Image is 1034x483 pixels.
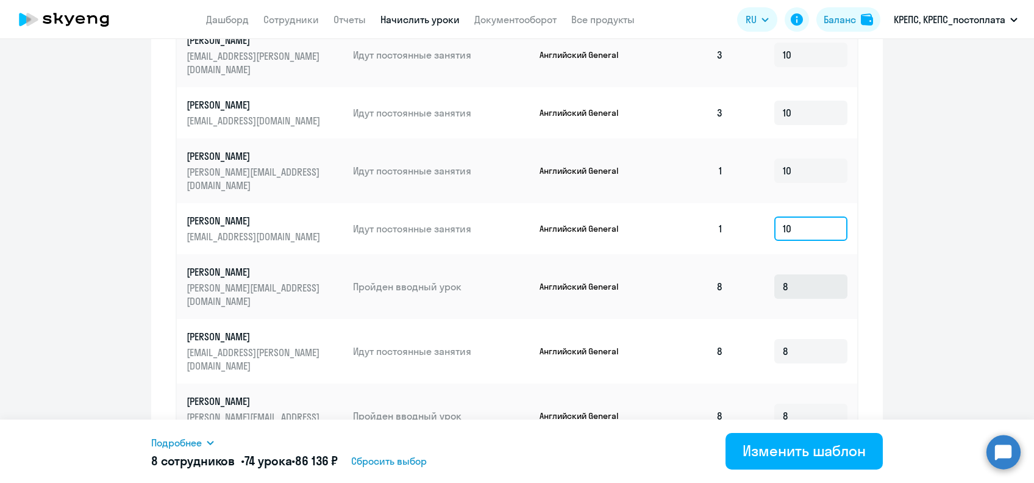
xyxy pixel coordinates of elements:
p: [PERSON_NAME] [187,265,323,279]
button: Изменить шаблон [726,433,883,470]
td: 3 [647,23,733,87]
p: [EMAIL_ADDRESS][PERSON_NAME][DOMAIN_NAME] [187,49,323,76]
td: 8 [647,254,733,319]
p: [PERSON_NAME] [187,395,323,408]
span: Сбросить выбор [351,454,427,468]
div: Изменить шаблон [743,441,866,460]
a: [PERSON_NAME][PERSON_NAME][EMAIL_ADDRESS][DOMAIN_NAME] [187,265,343,308]
a: [PERSON_NAME][EMAIL_ADDRESS][DOMAIN_NAME] [187,214,343,243]
div: Баланс [824,12,856,27]
p: [PERSON_NAME] [187,149,323,163]
span: Подробнее [151,435,202,450]
a: [PERSON_NAME][PERSON_NAME][EMAIL_ADDRESS][DOMAIN_NAME] [187,149,343,192]
p: Английский General [540,107,631,118]
p: [PERSON_NAME] [187,330,323,343]
p: Идут постоянные занятия [353,222,530,235]
td: 8 [647,319,733,384]
p: КРЕПС, КРЕПС_постоплата [894,12,1005,27]
p: [PERSON_NAME][EMAIL_ADDRESS][DOMAIN_NAME] [187,281,323,308]
p: Пройден вводный урок [353,409,530,423]
p: Идут постоянные занятия [353,164,530,177]
p: [PERSON_NAME] [187,34,323,47]
a: Дашборд [206,13,249,26]
p: [PERSON_NAME][EMAIL_ADDRESS][DOMAIN_NAME] [187,410,323,437]
p: Пройден вводный урок [353,280,530,293]
a: [PERSON_NAME][EMAIL_ADDRESS][PERSON_NAME][DOMAIN_NAME] [187,330,343,373]
p: [PERSON_NAME] [187,98,323,112]
p: Английский General [540,346,631,357]
a: Отчеты [333,13,366,26]
a: [PERSON_NAME][EMAIL_ADDRESS][DOMAIN_NAME] [187,98,343,127]
td: 8 [647,384,733,448]
td: 3 [647,87,733,138]
h5: 8 сотрудников • • [151,453,338,470]
p: [PERSON_NAME][EMAIL_ADDRESS][DOMAIN_NAME] [187,165,323,192]
p: Идут постоянные занятия [353,345,530,358]
p: [EMAIL_ADDRESS][PERSON_NAME][DOMAIN_NAME] [187,346,323,373]
a: Документооборот [474,13,557,26]
span: 86 136 ₽ [295,453,338,468]
p: [PERSON_NAME] [187,214,323,227]
span: 74 урока [244,453,292,468]
p: Английский General [540,49,631,60]
td: 1 [647,138,733,203]
p: Английский General [540,165,631,176]
button: RU [737,7,777,32]
p: [EMAIL_ADDRESS][DOMAIN_NAME] [187,230,323,243]
a: Все продукты [571,13,635,26]
img: balance [861,13,873,26]
a: [PERSON_NAME][EMAIL_ADDRESS][PERSON_NAME][DOMAIN_NAME] [187,34,343,76]
p: Идут постоянные занятия [353,48,530,62]
p: [EMAIL_ADDRESS][DOMAIN_NAME] [187,114,323,127]
a: [PERSON_NAME][PERSON_NAME][EMAIL_ADDRESS][DOMAIN_NAME] [187,395,343,437]
p: Идут постоянные занятия [353,106,530,120]
button: Балансbalance [816,7,880,32]
a: Начислить уроки [380,13,460,26]
button: КРЕПС, КРЕПС_постоплата [888,5,1024,34]
span: RU [746,12,757,27]
p: Английский General [540,410,631,421]
p: Английский General [540,223,631,234]
td: 1 [647,203,733,254]
p: Английский General [540,281,631,292]
a: Сотрудники [263,13,319,26]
